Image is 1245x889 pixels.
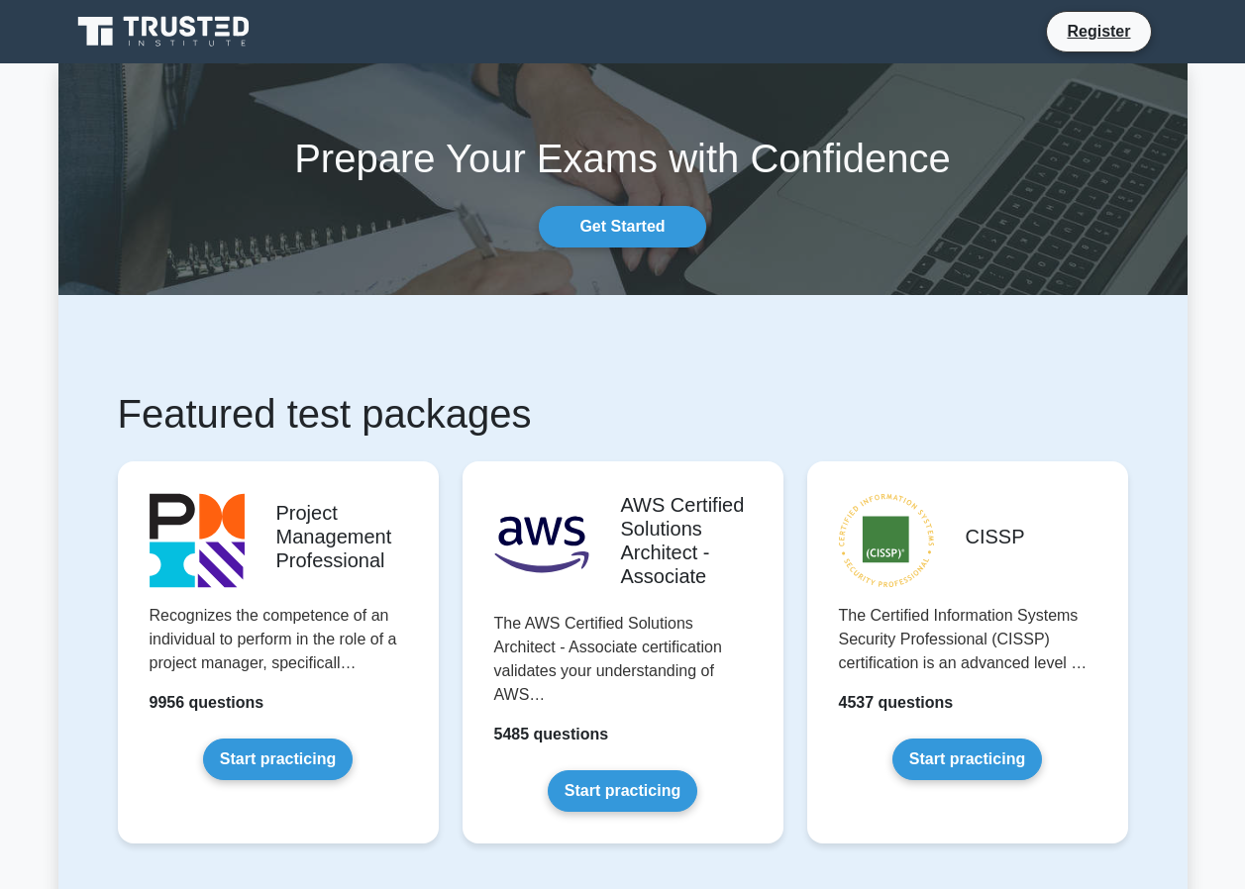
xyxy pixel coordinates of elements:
h1: Featured test packages [118,390,1128,438]
h1: Prepare Your Exams with Confidence [58,135,1188,182]
a: Start practicing [203,739,353,780]
a: Start practicing [548,770,697,812]
a: Register [1055,19,1142,44]
a: Start practicing [892,739,1042,780]
a: Get Started [539,206,705,247]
